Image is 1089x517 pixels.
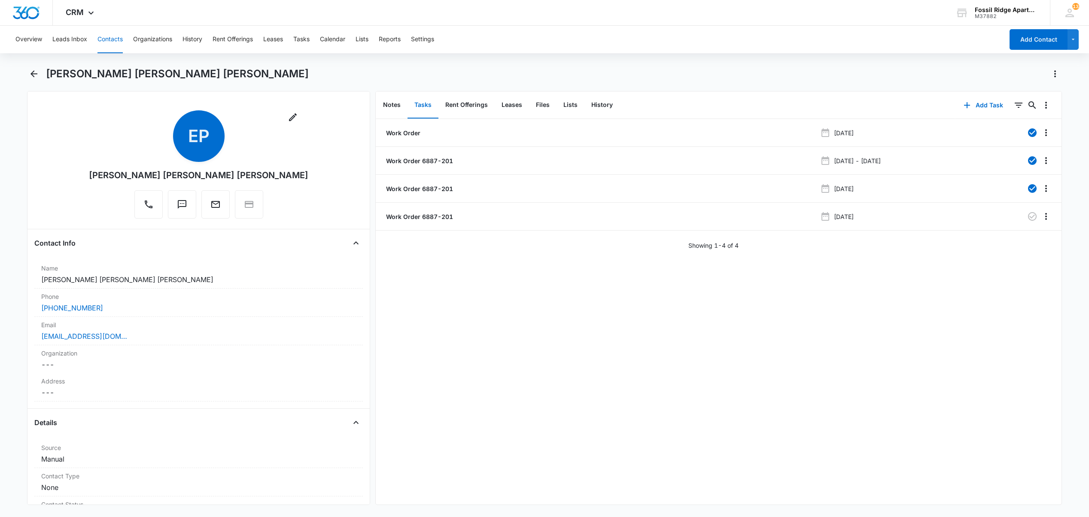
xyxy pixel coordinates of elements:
p: [DATE] [834,128,854,137]
a: Call [134,204,163,211]
button: History [584,92,620,119]
button: Calendar [320,26,345,53]
button: Lists [557,92,584,119]
div: account id [975,13,1037,19]
dd: None [41,482,356,493]
p: [DATE] - [DATE] [834,156,881,165]
a: Work Order 6887-201 [384,184,453,193]
button: Close [349,236,363,250]
button: Organizations [133,26,172,53]
button: Email [201,190,230,219]
button: Overflow Menu [1039,126,1053,140]
dd: --- [41,387,356,398]
button: Settings [411,26,434,53]
a: Work Order 6887-201 [384,212,453,221]
a: Work Order 6887-201 [384,156,453,165]
p: [DATE] [834,184,854,193]
button: History [183,26,202,53]
label: Organization [41,349,356,358]
a: Text [168,204,196,211]
button: Overview [15,26,42,53]
button: Tasks [293,26,310,53]
button: Files [529,92,557,119]
div: SourceManual [34,440,363,468]
p: Showing 1-4 of 4 [688,241,739,250]
button: Add Task [955,95,1012,116]
dd: [PERSON_NAME] [PERSON_NAME] [PERSON_NAME] [41,274,356,285]
button: Leases [495,92,529,119]
a: Work Order [384,128,420,137]
div: Organization--- [34,345,363,373]
button: Overflow Menu [1039,210,1053,223]
span: EP [173,110,225,162]
button: Add Contact [1010,29,1068,50]
div: Phone[PHONE_NUMBER] [34,289,363,317]
h4: Details [34,417,57,428]
dd: Manual [41,454,356,464]
label: Contact Status [41,500,356,509]
button: Leads Inbox [52,26,87,53]
h1: [PERSON_NAME] [PERSON_NAME] [PERSON_NAME] [46,67,309,80]
button: Overflow Menu [1039,182,1053,195]
button: Notes [376,92,408,119]
div: Name[PERSON_NAME] [PERSON_NAME] [PERSON_NAME] [34,260,363,289]
button: Overflow Menu [1039,98,1053,112]
p: [DATE] [834,212,854,221]
button: Call [134,190,163,219]
button: Reports [379,26,401,53]
button: Search... [1025,98,1039,112]
button: Rent Offerings [213,26,253,53]
button: Back [27,67,41,81]
a: [EMAIL_ADDRESS][DOMAIN_NAME] [41,331,127,341]
button: Lists [356,26,368,53]
h4: Contact Info [34,238,76,248]
label: Phone [41,292,356,301]
label: Address [41,377,356,386]
button: Text [168,190,196,219]
div: Contact TypeNone [34,468,363,496]
div: Email[EMAIL_ADDRESS][DOMAIN_NAME] [34,317,363,345]
label: Name [41,264,356,273]
button: Tasks [408,92,438,119]
div: [PERSON_NAME] [PERSON_NAME] [PERSON_NAME] [89,169,308,182]
a: Email [201,204,230,211]
button: Leases [263,26,283,53]
label: Email [41,320,356,329]
button: Actions [1048,67,1062,81]
a: [PHONE_NUMBER] [41,303,103,313]
dd: --- [41,359,356,370]
div: account name [975,6,1037,13]
label: Source [41,443,356,452]
button: Contacts [97,26,123,53]
div: Address--- [34,373,363,401]
label: Contact Type [41,471,356,481]
span: CRM [66,8,84,17]
button: Rent Offerings [438,92,495,119]
div: notifications count [1072,3,1079,10]
span: 13 [1072,3,1079,10]
button: Filters [1012,98,1025,112]
button: Close [349,416,363,429]
button: Overflow Menu [1039,154,1053,167]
